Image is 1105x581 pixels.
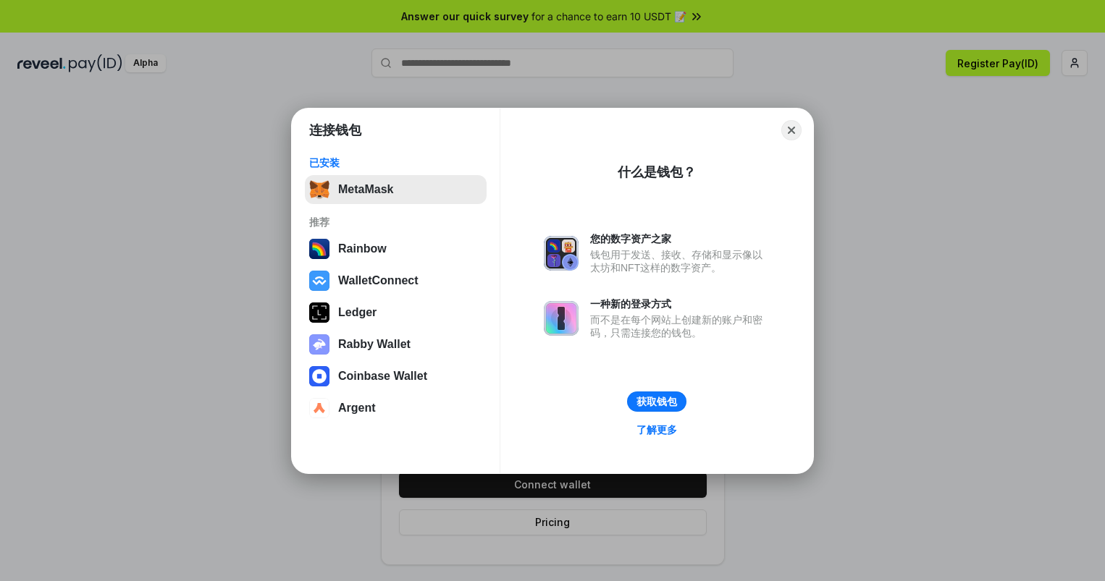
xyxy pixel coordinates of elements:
img: svg+xml,%3Csvg%20width%3D%2228%22%20height%3D%2228%22%20viewBox%3D%220%200%2028%2028%22%20fill%3D... [309,398,329,418]
div: 获取钱包 [636,395,677,408]
div: 一种新的登录方式 [590,297,770,310]
div: 钱包用于发送、接收、存储和显示像以太坊和NFT这样的数字资产。 [590,248,770,274]
button: Rainbow [305,234,487,263]
img: svg+xml,%3Csvg%20xmlns%3D%22http%3A%2F%2Fwww.w3.org%2F2000%2Fsvg%22%20fill%3D%22none%22%20viewBox... [309,334,329,355]
button: Argent [305,394,487,423]
div: Coinbase Wallet [338,370,427,383]
img: svg+xml,%3Csvg%20xmlns%3D%22http%3A%2F%2Fwww.w3.org%2F2000%2Fsvg%22%20width%3D%2228%22%20height%3... [309,302,329,323]
img: svg+xml,%3Csvg%20width%3D%22120%22%20height%3D%22120%22%20viewBox%3D%220%200%20120%20120%22%20fil... [309,239,329,259]
button: WalletConnect [305,266,487,295]
img: svg+xml,%3Csvg%20xmlns%3D%22http%3A%2F%2Fwww.w3.org%2F2000%2Fsvg%22%20fill%3D%22none%22%20viewBox... [544,236,579,271]
div: Argent [338,402,376,415]
div: 推荐 [309,216,482,229]
img: svg+xml,%3Csvg%20width%3D%2228%22%20height%3D%2228%22%20viewBox%3D%220%200%2028%2028%22%20fill%3D... [309,271,329,291]
a: 了解更多 [628,420,686,439]
div: Rabby Wallet [338,338,411,351]
button: Close [781,120,802,140]
div: Ledger [338,306,377,319]
button: 获取钱包 [627,391,686,412]
button: Rabby Wallet [305,330,487,359]
img: svg+xml,%3Csvg%20xmlns%3D%22http%3A%2F%2Fwww.w3.org%2F2000%2Fsvg%22%20fill%3D%22none%22%20viewBox... [544,301,579,336]
button: Ledger [305,298,487,327]
div: WalletConnect [338,274,419,287]
div: 而不是在每个网站上创建新的账户和密码，只需连接您的钱包。 [590,313,770,339]
button: MetaMask [305,175,487,204]
img: svg+xml,%3Csvg%20width%3D%2228%22%20height%3D%2228%22%20viewBox%3D%220%200%2028%2028%22%20fill%3D... [309,366,329,386]
button: Coinbase Wallet [305,362,487,391]
img: svg+xml,%3Csvg%20fill%3D%22none%22%20height%3D%2233%22%20viewBox%3D%220%200%2035%2033%22%20width%... [309,179,329,200]
div: 什么是钱包？ [618,164,696,181]
div: 已安装 [309,156,482,169]
div: MetaMask [338,183,393,196]
div: 了解更多 [636,423,677,436]
div: 您的数字资产之家 [590,232,770,245]
div: Rainbow [338,242,387,255]
h1: 连接钱包 [309,122,361,139]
